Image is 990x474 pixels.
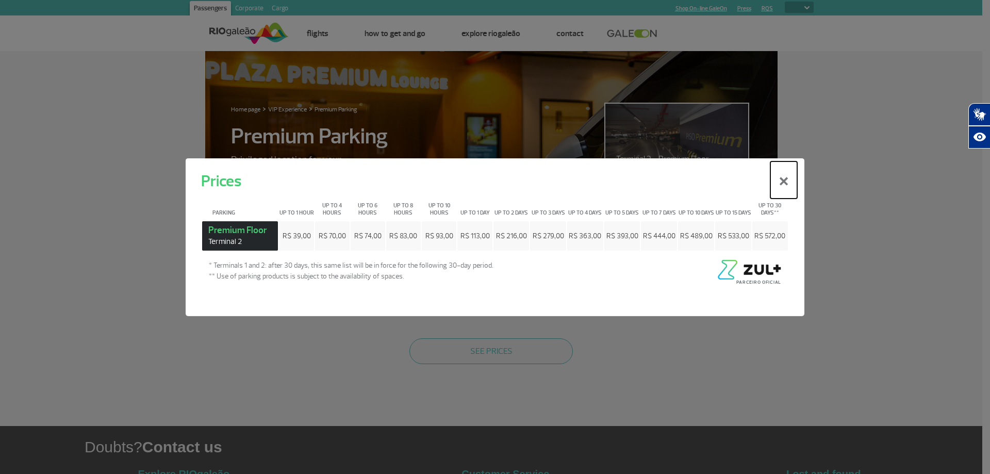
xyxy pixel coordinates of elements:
[715,260,781,280] img: logo-zul-black.png
[567,193,603,220] th: Up to 4 days
[715,193,751,220] th: Up to 15 days
[208,224,272,247] strong: Premium Floor
[606,231,638,240] span: R$ 393,00
[202,193,278,220] th: Parking
[752,193,788,220] th: Up to 30 days**
[968,126,990,149] button: Abrir recursos assistivos.
[351,193,385,220] th: Up to 6 hours
[533,231,564,240] span: R$ 279,00
[530,193,566,220] th: Up to 3 days
[968,103,990,149] div: Plugin de acessibilidade da Hand Talk.
[315,193,350,220] th: Up to 4 hours
[208,237,272,247] span: Terminal 2
[422,193,456,220] th: Up to 10 hours
[770,161,797,198] button: Close
[279,193,314,220] th: Up to 1 hour
[209,260,493,271] span: * Terminals 1 and 2: after 30 days, this same list will be in force for the following 30-day period.
[604,193,640,220] th: Up to 5 days
[209,271,493,282] span: ** Use of parking products is subject to the availability of spaces.
[425,231,453,240] span: R$ 93,00
[201,169,241,192] h5: Prices
[493,193,529,220] th: Up to 2 days
[643,231,675,240] span: R$ 444,00
[319,231,346,240] span: R$ 70,00
[718,231,749,240] span: R$ 533,00
[680,231,713,240] span: R$ 489,00
[569,231,601,240] span: R$ 363,00
[736,280,781,285] span: Parceiro Oficial
[460,231,490,240] span: R$ 113,00
[754,231,785,240] span: R$ 572,00
[968,103,990,126] button: Abrir tradutor de língua de sinais.
[354,231,382,240] span: R$ 74,00
[496,231,527,240] span: R$ 216,00
[389,231,417,240] span: R$ 83,00
[457,193,492,220] th: Up to 1 day
[283,231,311,240] span: R$ 39,00
[386,193,421,220] th: Up to 8 hours
[678,193,714,220] th: Up to 10 days
[641,193,677,220] th: Up to 7 days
